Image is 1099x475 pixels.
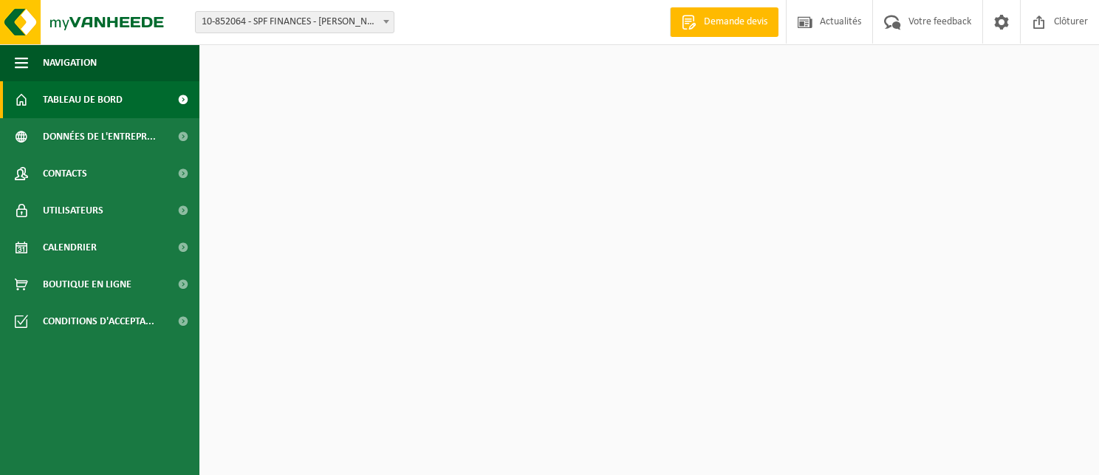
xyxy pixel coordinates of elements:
[670,7,778,37] a: Demande devis
[43,118,156,155] span: Données de l'entrepr...
[196,12,394,33] span: 10-852064 - SPF FINANCES - HUY 1 - HUY
[195,11,394,33] span: 10-852064 - SPF FINANCES - HUY 1 - HUY
[43,303,154,340] span: Conditions d'accepta...
[700,15,771,30] span: Demande devis
[43,229,97,266] span: Calendrier
[43,155,87,192] span: Contacts
[43,81,123,118] span: Tableau de bord
[43,266,131,303] span: Boutique en ligne
[43,44,97,81] span: Navigation
[43,192,103,229] span: Utilisateurs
